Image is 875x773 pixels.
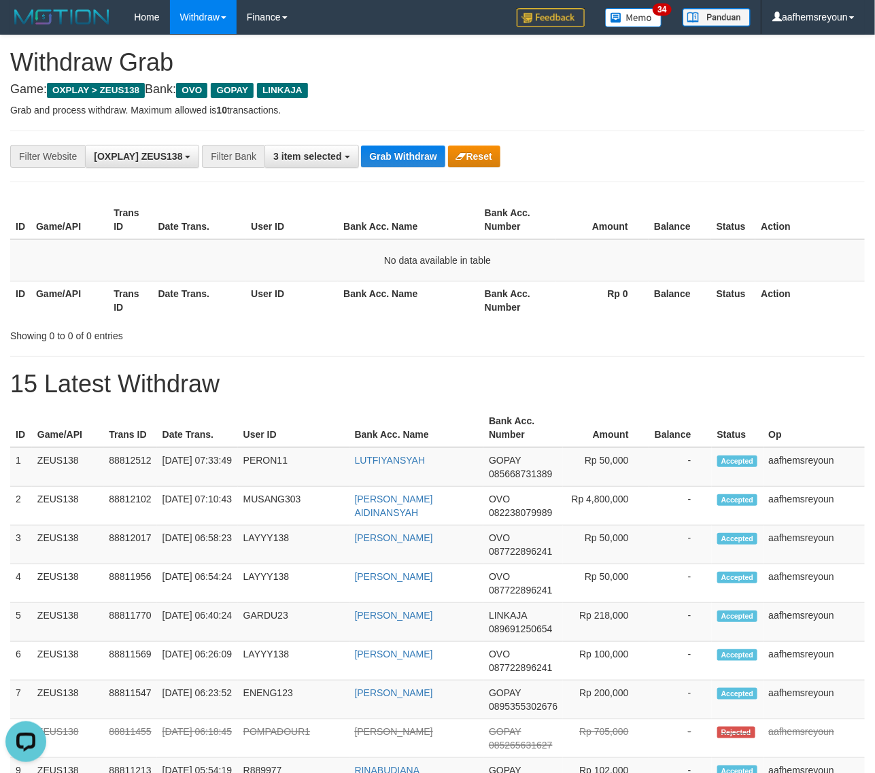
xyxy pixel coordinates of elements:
td: Rp 100,000 [563,642,649,681]
th: Bank Acc. Name [338,201,479,239]
th: Date Trans. [153,201,246,239]
th: Bank Acc. Name [349,409,484,447]
th: Action [755,281,865,320]
td: ZEUS138 [32,487,103,526]
th: Trans ID [108,281,152,320]
th: Action [755,201,865,239]
td: LAYYY138 [238,526,349,564]
td: - [649,564,712,603]
span: Copy 087722896241 to clipboard [489,662,552,673]
td: 2 [10,487,32,526]
th: Trans ID [103,409,156,447]
th: ID [10,409,32,447]
span: 3 item selected [273,151,341,162]
td: [DATE] 07:10:43 [157,487,238,526]
td: - [649,719,712,758]
td: 88811547 [103,681,156,719]
th: Date Trans. [157,409,238,447]
td: Rp 50,000 [563,564,649,603]
img: Feedback.jpg [517,8,585,27]
th: Rp 0 [556,281,649,320]
span: Copy 0895355302676 to clipboard [489,701,557,712]
th: Status [711,201,756,239]
td: aafhemsreyoun [764,642,865,681]
button: 3 item selected [264,145,358,168]
td: [DATE] 07:33:49 [157,447,238,487]
span: Copy 089691250654 to clipboard [489,623,552,634]
span: GOPAY [211,83,254,98]
td: 7 [10,681,32,719]
th: Status [711,281,756,320]
td: LAYYY138 [238,564,349,603]
th: Game/API [32,409,103,447]
p: Grab and process withdraw. Maximum allowed is transactions. [10,103,865,117]
th: Game/API [31,201,108,239]
th: Op [764,409,865,447]
td: 6 [10,642,32,681]
h4: Game: Bank: [10,83,865,97]
th: ID [10,281,31,320]
td: - [649,526,712,564]
td: [DATE] 06:54:24 [157,564,238,603]
th: Bank Acc. Name [338,281,479,320]
td: Rp 4,800,000 [563,487,649,526]
a: [PERSON_NAME] [355,649,433,659]
th: Bank Acc. Number [483,409,563,447]
td: Rp 200,000 [563,681,649,719]
td: No data available in table [10,239,865,281]
th: Amount [556,201,649,239]
td: 88811455 [103,719,156,758]
td: 88812102 [103,487,156,526]
td: POMPADOUR1 [238,719,349,758]
td: PERON11 [238,447,349,487]
th: Balance [649,201,711,239]
td: 88812512 [103,447,156,487]
td: ZEUS138 [32,719,103,758]
td: aafhemsreyoun [764,487,865,526]
span: 34 [653,3,671,16]
span: Copy 087722896241 to clipboard [489,546,552,557]
span: Copy 087722896241 to clipboard [489,585,552,596]
span: OXPLAY > ZEUS138 [47,83,145,98]
td: Rp 218,000 [563,603,649,642]
td: aafhemsreyoun [764,719,865,758]
div: Filter Bank [202,145,264,168]
th: Game/API [31,281,108,320]
img: panduan.png [683,8,751,27]
span: LINKAJA [489,610,527,621]
span: Accepted [717,688,758,700]
td: 1 [10,447,32,487]
td: [DATE] 06:58:23 [157,526,238,564]
td: 5 [10,603,32,642]
span: Rejected [717,727,755,738]
td: - [649,447,712,487]
th: User ID [238,409,349,447]
td: - [649,603,712,642]
span: Accepted [717,572,758,583]
td: - [649,487,712,526]
th: Bank Acc. Number [479,201,557,239]
td: aafhemsreyoun [764,564,865,603]
th: ID [10,201,31,239]
td: ZEUS138 [32,564,103,603]
td: [DATE] 06:40:24 [157,603,238,642]
td: aafhemsreyoun [764,447,865,487]
td: 88811956 [103,564,156,603]
div: Filter Website [10,145,85,168]
span: Accepted [717,649,758,661]
button: Grab Withdraw [361,145,445,167]
span: OVO [176,83,207,98]
td: - [649,642,712,681]
th: Amount [563,409,649,447]
h1: 15 Latest Withdraw [10,371,865,398]
th: Balance [649,409,712,447]
a: [PERSON_NAME] [355,726,433,737]
td: GARDU23 [238,603,349,642]
td: - [649,681,712,719]
span: GOPAY [489,726,521,737]
img: Button%20Memo.svg [605,8,662,27]
span: LINKAJA [257,83,308,98]
span: OVO [489,649,510,659]
span: OVO [489,571,510,582]
span: Accepted [717,533,758,545]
